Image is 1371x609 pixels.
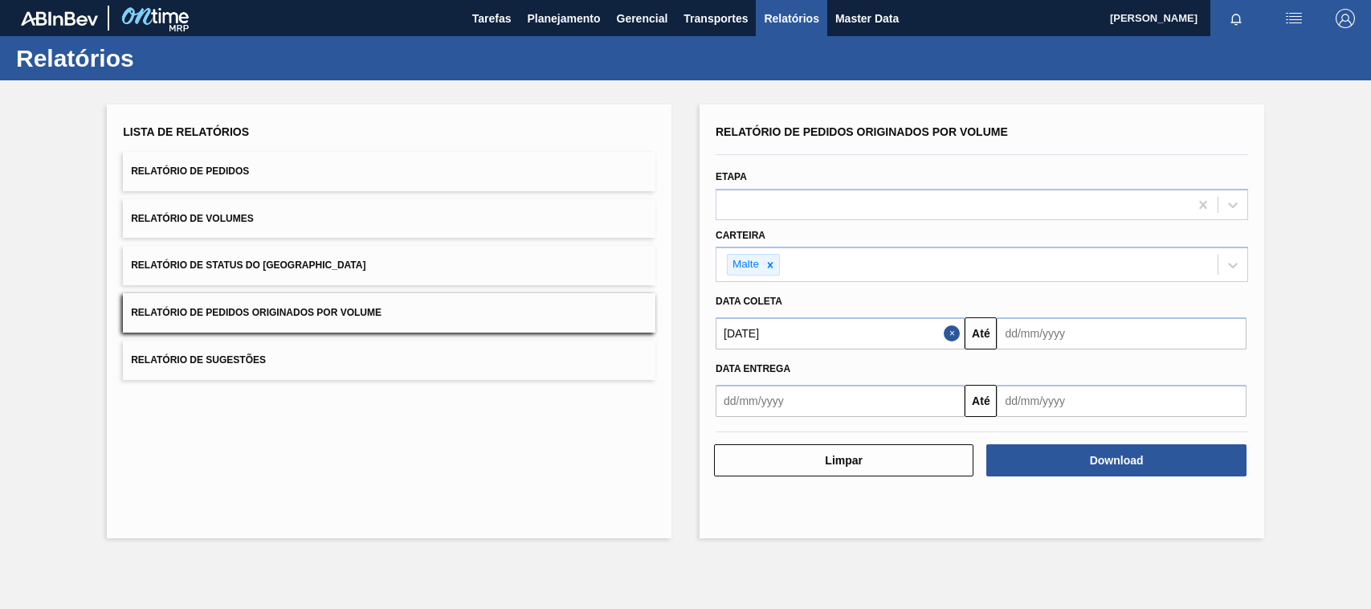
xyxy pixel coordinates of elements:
span: Relatório de Volumes [131,213,253,224]
input: dd/mm/yyyy [997,385,1246,417]
h1: Relatórios [16,49,301,67]
button: Relatório de Sugestões [123,341,655,380]
span: Data coleta [716,296,782,307]
input: dd/mm/yyyy [997,317,1246,349]
button: Close [944,317,965,349]
img: Logout [1336,9,1355,28]
div: Malte [728,255,761,275]
span: Lista de Relatórios [123,125,249,138]
span: Data entrega [716,363,790,374]
span: Relatório de Sugestões [131,354,266,366]
input: dd/mm/yyyy [716,317,965,349]
button: Relatório de Volumes [123,199,655,239]
button: Download [986,444,1246,476]
span: Gerencial [617,9,668,28]
button: Relatório de Status do [GEOGRAPHIC_DATA] [123,246,655,285]
span: Planejamento [527,9,600,28]
img: TNhmsLtSVTkK8tSr43FrP2fwEKptu5GPRR3wAAAABJRU5ErkJggg== [21,11,98,26]
input: dd/mm/yyyy [716,385,965,417]
button: Relatório de Pedidos Originados por Volume [123,293,655,333]
span: Relatório de Status do [GEOGRAPHIC_DATA] [131,260,365,271]
span: Relatório de Pedidos [131,166,249,177]
span: Transportes [683,9,748,28]
label: Etapa [716,171,747,182]
span: Master Data [835,9,899,28]
button: Limpar [714,444,973,476]
span: Relatório de Pedidos Originados por Volume [131,307,382,318]
label: Carteira [716,230,765,241]
span: Relatórios [764,9,818,28]
button: Até [965,317,997,349]
button: Até [965,385,997,417]
span: Tarefas [472,9,512,28]
button: Notificações [1210,7,1262,30]
button: Relatório de Pedidos [123,152,655,191]
img: userActions [1284,9,1304,28]
span: Relatório de Pedidos Originados por Volume [716,125,1008,138]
